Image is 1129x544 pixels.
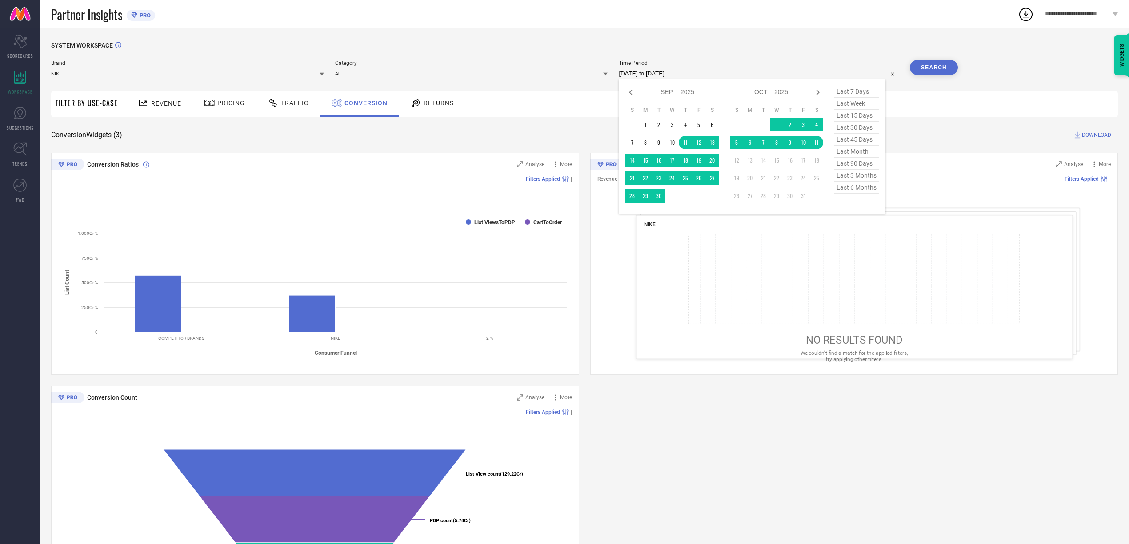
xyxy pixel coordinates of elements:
td: Sun Oct 05 2025 [730,136,743,149]
td: Tue Sep 23 2025 [652,171,665,185]
span: Partner Insights [51,5,122,24]
span: NIKE [644,221,655,227]
span: last 90 days [834,158,879,170]
text: CartToOrder [533,219,562,226]
td: Fri Sep 05 2025 [692,118,705,131]
span: last 30 days [834,122,879,134]
td: Thu Oct 09 2025 [783,136,797,149]
button: Search [910,60,958,75]
td: Mon Sep 01 2025 [639,118,652,131]
span: WORKSPACE [8,88,32,95]
td: Wed Sep 24 2025 [665,171,679,185]
span: SYSTEM WORKSPACE [51,42,113,49]
td: Tue Sep 30 2025 [652,189,665,203]
tspan: List Count [64,270,70,295]
tspan: PDP count [430,518,453,524]
div: Premium [590,159,623,172]
span: Analyse [1064,161,1083,167]
svg: Zoom [517,161,523,167]
th: Friday [692,107,705,114]
td: Wed Sep 03 2025 [665,118,679,131]
td: Wed Oct 29 2025 [770,189,783,203]
td: Thu Oct 16 2025 [783,154,797,167]
td: Sat Sep 20 2025 [705,154,719,167]
td: Thu Oct 30 2025 [783,189,797,203]
tspan: List View count [466,471,500,477]
td: Fri Oct 17 2025 [797,154,810,167]
span: Filters Applied [526,176,560,182]
span: | [1109,176,1111,182]
td: Sun Sep 14 2025 [625,154,639,167]
th: Saturday [705,107,719,114]
span: last 7 days [834,86,879,98]
td: Thu Sep 25 2025 [679,171,692,185]
th: Tuesday [652,107,665,114]
th: Sunday [625,107,639,114]
td: Wed Sep 10 2025 [665,136,679,149]
td: Tue Sep 16 2025 [652,154,665,167]
td: Tue Sep 02 2025 [652,118,665,131]
td: Wed Oct 08 2025 [770,136,783,149]
span: DOWNLOAD [1082,131,1111,139]
td: Sun Oct 12 2025 [730,154,743,167]
td: Wed Sep 17 2025 [665,154,679,167]
span: last 6 months [834,182,879,194]
td: Sat Oct 18 2025 [810,154,823,167]
td: Wed Oct 22 2025 [770,171,783,185]
td: Sat Sep 27 2025 [705,171,719,185]
tspan: Consumer Funnel [315,350,357,356]
th: Thursday [679,107,692,114]
th: Wednesday [665,107,679,114]
td: Sun Sep 07 2025 [625,136,639,149]
span: Analyse [525,161,544,167]
div: Open download list [1018,6,1034,22]
span: Revenue (% share) [597,176,641,182]
td: Thu Oct 23 2025 [783,171,797,185]
div: Premium [51,392,84,405]
text: List ViewsToPDP [474,219,515,226]
td: Sun Sep 28 2025 [625,189,639,203]
div: Previous month [625,87,636,98]
span: Analyse [525,394,544,401]
input: Select time period [619,68,899,79]
th: Tuesday [757,107,770,114]
td: Mon Oct 06 2025 [743,136,757,149]
td: Mon Sep 15 2025 [639,154,652,167]
td: Fri Oct 31 2025 [797,189,810,203]
td: Thu Sep 11 2025 [679,136,692,149]
span: Brand [51,60,324,66]
text: COMPETITOR BRANDS [158,336,204,341]
span: Category [335,60,608,66]
span: TRENDS [12,160,28,167]
span: Conversion [344,99,388,107]
span: Filter By Use-Case [56,98,118,108]
text: 500Cr % [81,280,98,285]
span: last 45 days [834,134,879,146]
td: Mon Oct 27 2025 [743,189,757,203]
span: Conversion Widgets ( 3 ) [51,131,122,139]
td: Fri Sep 12 2025 [692,136,705,149]
span: last 15 days [834,110,879,122]
span: last week [834,98,879,110]
th: Saturday [810,107,823,114]
span: FWD [16,196,24,203]
text: 0 [95,330,98,334]
text: NIKE [331,336,340,341]
text: (5.74Cr) [430,518,471,524]
th: Monday [639,107,652,114]
td: Tue Oct 28 2025 [757,189,770,203]
td: Fri Sep 19 2025 [692,154,705,167]
td: Tue Oct 07 2025 [757,136,770,149]
svg: Zoom [517,394,523,401]
td: Sun Oct 26 2025 [730,189,743,203]
td: Fri Oct 10 2025 [797,136,810,149]
span: PRO [137,12,151,19]
th: Wednesday [770,107,783,114]
td: Sat Oct 04 2025 [810,118,823,131]
div: Next month [813,87,823,98]
span: | [571,176,572,182]
span: Time Period [619,60,899,66]
td: Sat Sep 06 2025 [705,118,719,131]
td: Sun Oct 19 2025 [730,171,743,185]
span: We couldn’t find a match for the applied filters, try applying other filters. [800,350,908,362]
